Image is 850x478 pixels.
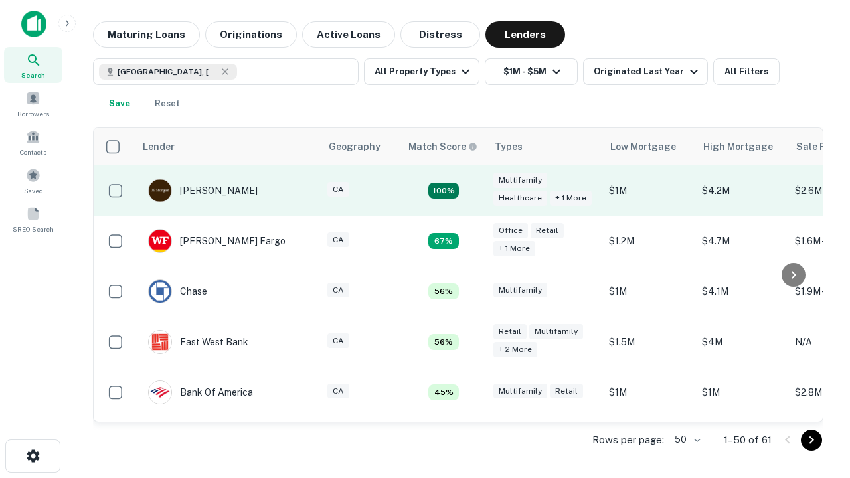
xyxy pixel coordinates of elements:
[327,232,349,248] div: CA
[143,139,175,155] div: Lender
[602,128,695,165] th: Low Mortgage
[4,47,62,83] a: Search
[364,58,479,85] button: All Property Types
[428,384,459,400] div: Matching Properties: 4, hasApolloMatch: undefined
[4,163,62,199] a: Saved
[327,333,349,349] div: CA
[400,128,487,165] th: Capitalize uses an advanced AI algorithm to match your search with the best lender. The match sco...
[327,384,349,399] div: CA
[493,173,547,188] div: Multifamily
[302,21,395,48] button: Active Loans
[149,381,171,404] img: picture
[493,241,535,256] div: + 1 more
[529,324,583,339] div: Multifamily
[695,418,788,468] td: $4.5M
[21,70,45,80] span: Search
[485,58,578,85] button: $1M - $5M
[327,182,349,197] div: CA
[602,418,695,468] td: $1.4M
[695,266,788,317] td: $4.1M
[610,139,676,155] div: Low Mortgage
[801,430,822,451] button: Go to next page
[703,139,773,155] div: High Mortgage
[531,223,564,238] div: Retail
[724,432,772,448] p: 1–50 of 61
[602,367,695,418] td: $1M
[4,124,62,160] a: Contacts
[695,216,788,266] td: $4.7M
[408,139,475,154] h6: Match Score
[695,367,788,418] td: $1M
[784,372,850,436] iframe: Chat Widget
[713,58,780,85] button: All Filters
[4,201,62,237] a: SREO Search
[493,324,527,339] div: Retail
[550,191,592,206] div: + 1 more
[602,216,695,266] td: $1.2M
[21,11,46,37] img: capitalize-icon.png
[428,283,459,299] div: Matching Properties: 5, hasApolloMatch: undefined
[493,223,528,238] div: Office
[550,384,583,399] div: Retail
[205,21,297,48] button: Originations
[17,108,49,119] span: Borrowers
[24,185,43,196] span: Saved
[321,128,400,165] th: Geography
[493,384,547,399] div: Multifamily
[602,165,695,216] td: $1M
[495,139,523,155] div: Types
[327,283,349,298] div: CA
[583,58,708,85] button: Originated Last Year
[594,64,702,80] div: Originated Last Year
[20,147,46,157] span: Contacts
[329,139,381,155] div: Geography
[408,139,477,154] div: Capitalize uses an advanced AI algorithm to match your search with the best lender. The match sco...
[428,233,459,249] div: Matching Properties: 6, hasApolloMatch: undefined
[118,66,217,78] span: [GEOGRAPHIC_DATA], [GEOGRAPHIC_DATA], [GEOGRAPHIC_DATA]
[148,330,248,354] div: East West Bank
[13,224,54,234] span: SREO Search
[695,317,788,367] td: $4M
[400,21,480,48] button: Distress
[602,266,695,317] td: $1M
[149,280,171,303] img: picture
[485,21,565,48] button: Lenders
[149,331,171,353] img: picture
[148,229,286,253] div: [PERSON_NAME] Fargo
[493,283,547,298] div: Multifamily
[93,21,200,48] button: Maturing Loans
[695,128,788,165] th: High Mortgage
[4,86,62,121] a: Borrowers
[148,179,258,202] div: [PERSON_NAME]
[148,380,253,404] div: Bank Of America
[602,317,695,367] td: $1.5M
[487,128,602,165] th: Types
[428,334,459,350] div: Matching Properties: 5, hasApolloMatch: undefined
[493,342,537,357] div: + 2 more
[149,179,171,202] img: picture
[149,230,171,252] img: picture
[93,58,359,85] button: [GEOGRAPHIC_DATA], [GEOGRAPHIC_DATA], [GEOGRAPHIC_DATA]
[135,128,321,165] th: Lender
[98,90,141,117] button: Save your search to get updates of matches that match your search criteria.
[148,279,207,303] div: Chase
[428,183,459,199] div: Matching Properties: 16, hasApolloMatch: undefined
[695,165,788,216] td: $4.2M
[592,432,664,448] p: Rows per page:
[493,191,547,206] div: Healthcare
[146,90,189,117] button: Reset
[669,430,703,449] div: 50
